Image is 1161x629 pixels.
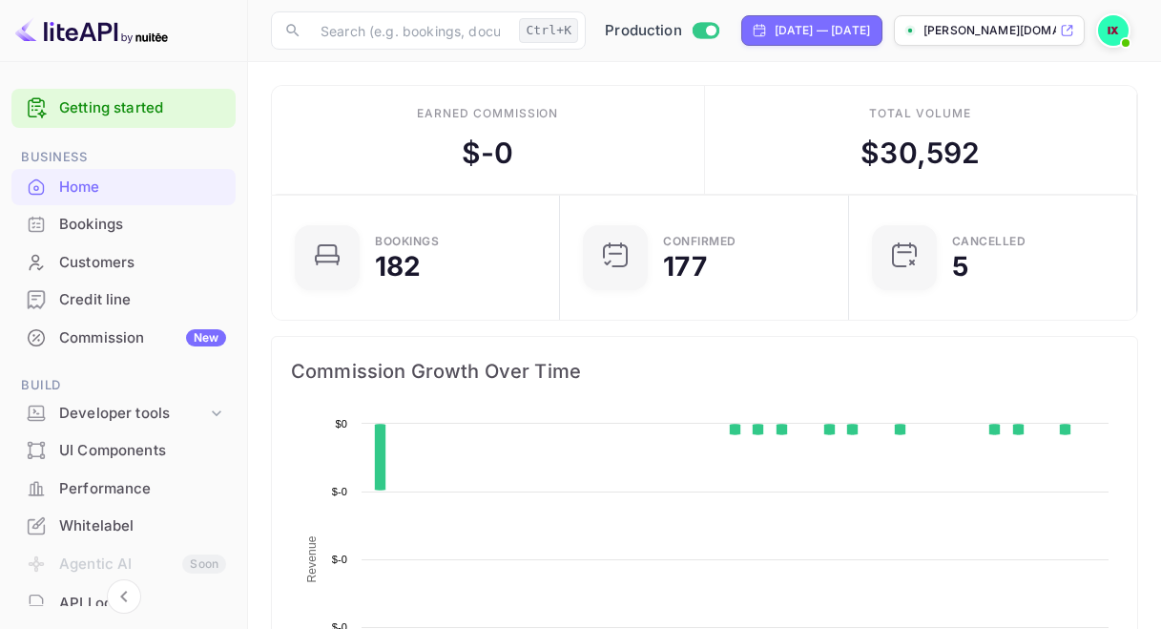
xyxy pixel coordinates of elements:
[332,486,347,497] text: $-0
[59,97,226,119] a: Getting started
[309,11,511,50] input: Search (e.g. bookings, documentation)
[11,508,236,545] div: Whitelabel
[59,289,226,311] div: Credit line
[417,105,558,122] div: Earned commission
[11,432,236,468] a: UI Components
[11,147,236,168] span: Business
[11,282,236,319] div: Credit line
[15,15,168,46] img: LiteAPI logo
[519,18,578,43] div: Ctrl+K
[59,177,226,199] div: Home
[775,22,870,39] div: [DATE] — [DATE]
[59,515,226,537] div: Whitelabel
[335,418,347,430] text: $0
[11,282,236,317] a: Credit line
[11,375,236,396] span: Build
[11,585,236,620] a: API Logs
[923,22,1056,39] p: [PERSON_NAME][DOMAIN_NAME]
[597,20,726,42] div: Switch to Sandbox mode
[1098,15,1129,46] img: ivan xu
[11,244,236,280] a: Customers
[11,206,236,241] a: Bookings
[332,554,347,565] text: $-0
[11,244,236,282] div: Customers
[11,508,236,543] a: Whitelabel
[663,253,706,280] div: 177
[11,585,236,622] div: API Logs
[663,236,736,247] div: Confirmed
[11,169,236,204] a: Home
[59,252,226,274] div: Customers
[375,253,421,280] div: 182
[11,432,236,470] div: UI Components
[186,329,226,346] div: New
[107,579,141,614] button: Collapse navigation
[59,327,226,349] div: Commission
[605,20,682,42] span: Production
[291,356,1118,387] span: Commission Growth Over Time
[11,320,236,355] a: CommissionNew
[59,478,226,500] div: Performance
[59,214,226,236] div: Bookings
[462,132,513,175] div: $ -0
[305,535,319,582] text: Revenue
[59,403,207,425] div: Developer tools
[59,440,226,462] div: UI Components
[860,132,980,175] div: $ 30,592
[11,206,236,243] div: Bookings
[59,593,226,615] div: API Logs
[11,471,236,508] div: Performance
[869,105,971,122] div: Total volume
[11,169,236,206] div: Home
[952,253,968,280] div: 5
[11,471,236,506] a: Performance
[11,320,236,357] div: CommissionNew
[375,236,439,247] div: Bookings
[952,236,1026,247] div: CANCELLED
[11,89,236,128] div: Getting started
[11,397,236,430] div: Developer tools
